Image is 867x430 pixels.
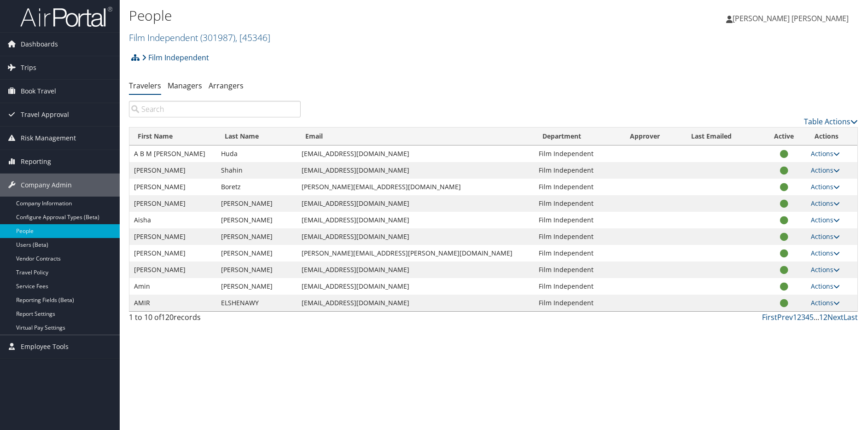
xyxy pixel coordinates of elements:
[21,150,51,173] span: Reporting
[804,116,858,127] a: Table Actions
[129,101,301,117] input: Search
[805,312,809,322] a: 4
[129,228,216,245] td: [PERSON_NAME]
[733,13,849,23] span: [PERSON_NAME] [PERSON_NAME]
[534,228,622,245] td: Film Independent
[297,179,534,195] td: [PERSON_NAME][EMAIL_ADDRESS][DOMAIN_NAME]
[534,278,622,295] td: Film Independent
[811,149,840,158] a: Actions
[21,174,72,197] span: Company Admin
[297,162,534,179] td: [EMAIL_ADDRESS][DOMAIN_NAME]
[297,145,534,162] td: [EMAIL_ADDRESS][DOMAIN_NAME]
[21,103,69,126] span: Travel Approval
[797,312,801,322] a: 2
[142,48,209,67] a: Film Independent
[129,81,161,91] a: Travelers
[297,212,534,228] td: [EMAIL_ADDRESS][DOMAIN_NAME]
[21,80,56,103] span: Book Travel
[129,295,216,311] td: AMIR
[811,182,840,191] a: Actions
[811,215,840,224] a: Actions
[297,261,534,278] td: [EMAIL_ADDRESS][DOMAIN_NAME]
[129,212,216,228] td: Aisha
[129,162,216,179] td: [PERSON_NAME]
[297,228,534,245] td: [EMAIL_ADDRESS][DOMAIN_NAME]
[216,245,297,261] td: [PERSON_NAME]
[777,312,793,322] a: Prev
[216,261,297,278] td: [PERSON_NAME]
[827,312,844,322] a: Next
[534,245,622,261] td: Film Independent
[534,145,622,162] td: Film Independent
[129,145,216,162] td: A B M [PERSON_NAME]
[534,128,622,145] th: Department: activate to sort column ascending
[216,179,297,195] td: Boretz
[129,261,216,278] td: [PERSON_NAME]
[216,145,297,162] td: Huda
[21,127,76,150] span: Risk Management
[168,81,202,91] a: Managers
[793,312,797,322] a: 1
[534,195,622,212] td: Film Independent
[819,312,827,322] a: 12
[811,249,840,257] a: Actions
[726,5,858,32] a: [PERSON_NAME] [PERSON_NAME]
[297,128,534,145] th: Email: activate to sort column ascending
[297,245,534,261] td: [PERSON_NAME][EMAIL_ADDRESS][PERSON_NAME][DOMAIN_NAME]
[762,312,777,322] a: First
[129,179,216,195] td: [PERSON_NAME]
[129,31,270,44] a: Film Independent
[129,128,216,145] th: First Name: activate to sort column descending
[814,312,819,322] span: …
[811,199,840,208] a: Actions
[534,261,622,278] td: Film Independent
[811,282,840,291] a: Actions
[297,278,534,295] td: [EMAIL_ADDRESS][DOMAIN_NAME]
[683,128,762,145] th: Last Emailed: activate to sort column ascending
[21,56,36,79] span: Trips
[216,228,297,245] td: [PERSON_NAME]
[209,81,244,91] a: Arrangers
[21,335,69,358] span: Employee Tools
[21,33,58,56] span: Dashboards
[811,298,840,307] a: Actions
[809,312,814,322] a: 5
[129,195,216,212] td: [PERSON_NAME]
[534,179,622,195] td: Film Independent
[129,312,301,327] div: 1 to 10 of records
[129,278,216,295] td: Amin
[216,128,297,145] th: Last Name: activate to sort column ascending
[811,232,840,241] a: Actions
[297,195,534,212] td: [EMAIL_ADDRESS][DOMAIN_NAME]
[844,312,858,322] a: Last
[216,278,297,295] td: [PERSON_NAME]
[811,166,840,174] a: Actions
[129,245,216,261] td: [PERSON_NAME]
[811,265,840,274] a: Actions
[161,312,174,322] span: 120
[129,6,615,25] h1: People
[216,162,297,179] td: Shahin
[534,162,622,179] td: Film Independent
[216,295,297,311] td: ELSHENAWY
[534,212,622,228] td: Film Independent
[20,6,112,28] img: airportal-logo.png
[762,128,806,145] th: Active: activate to sort column ascending
[622,128,683,145] th: Approver
[216,212,297,228] td: [PERSON_NAME]
[534,295,622,311] td: Film Independent
[200,31,235,44] span: ( 301987 )
[806,128,857,145] th: Actions
[235,31,270,44] span: , [ 45346 ]
[801,312,805,322] a: 3
[297,295,534,311] td: [EMAIL_ADDRESS][DOMAIN_NAME]
[216,195,297,212] td: [PERSON_NAME]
